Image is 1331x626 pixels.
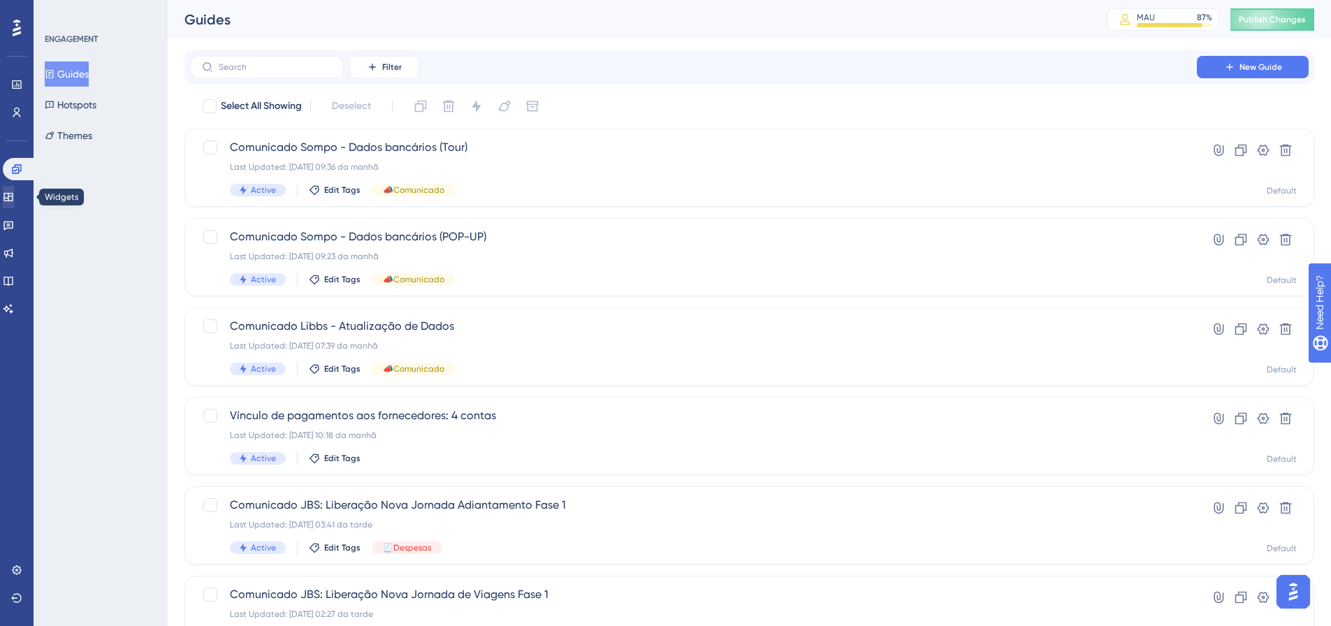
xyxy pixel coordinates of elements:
[382,61,402,73] span: Filter
[1267,275,1297,286] div: Default
[1267,364,1297,375] div: Default
[383,274,444,285] span: 📣Comunicado
[332,98,371,115] span: Deselect
[309,363,361,374] button: Edit Tags
[1197,12,1212,23] div: 87 %
[184,10,1072,29] div: Guides
[251,453,276,464] span: Active
[383,184,444,196] span: 📣Comunicado
[45,61,89,87] button: Guides
[230,340,1157,351] div: Last Updated: [DATE] 07:39 da manhã
[309,453,361,464] button: Edit Tags
[1137,12,1155,23] div: MAU
[1267,453,1297,465] div: Default
[230,228,1157,245] span: Comunicado Sompo - Dados bancários (POP-UP)
[33,3,87,20] span: Need Help?
[230,430,1157,441] div: Last Updated: [DATE] 10:18 da manhã
[45,92,96,117] button: Hotspots
[309,274,361,285] button: Edit Tags
[349,56,419,78] button: Filter
[230,318,1157,335] span: Comunicado Libbs - Atualização de Dados
[1267,185,1297,196] div: Default
[324,363,361,374] span: Edit Tags
[251,274,276,285] span: Active
[251,184,276,196] span: Active
[230,161,1157,173] div: Last Updated: [DATE] 09:36 da manhã
[251,542,276,553] span: Active
[1272,571,1314,613] iframe: UserGuiding AI Assistant Launcher
[324,184,361,196] span: Edit Tags
[1267,543,1297,554] div: Default
[230,609,1157,620] div: Last Updated: [DATE] 02:27 da tarde
[1239,61,1282,73] span: New Guide
[319,94,384,119] button: Deselect
[230,407,1157,424] span: Vínculo de pagamentos aos fornecedores: 4 contas
[1197,56,1309,78] button: New Guide
[221,98,302,115] span: Select All Showing
[230,251,1157,262] div: Last Updated: [DATE] 09:23 da manhã
[219,62,332,72] input: Search
[309,542,361,553] button: Edit Tags
[324,542,361,553] span: Edit Tags
[230,519,1157,530] div: Last Updated: [DATE] 03:41 da tarde
[45,34,98,45] div: ENGAGEMENT
[383,363,444,374] span: 📣Comunicado
[230,586,1157,603] span: Comunicado JBS: Liberação Nova Jornada de Viagens Fase 1
[309,184,361,196] button: Edit Tags
[251,363,276,374] span: Active
[383,542,431,553] span: 🧾Despesas
[230,497,1157,514] span: Comunicado JBS: Liberação Nova Jornada Adiantamento Fase 1
[45,123,92,148] button: Themes
[324,453,361,464] span: Edit Tags
[1239,14,1306,25] span: Publish Changes
[1230,8,1314,31] button: Publish Changes
[324,274,361,285] span: Edit Tags
[230,139,1157,156] span: Comunicado Sompo - Dados bancários (Tour)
